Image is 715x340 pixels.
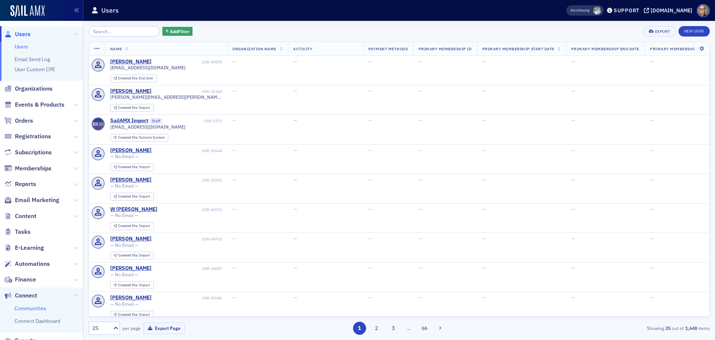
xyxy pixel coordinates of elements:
[650,265,654,271] span: —
[110,311,154,319] div: Created Via: Import
[110,154,139,159] span: — No Email —
[101,6,119,15] h1: Users
[293,206,297,212] span: —
[118,254,150,258] div: Import
[293,294,297,301] span: —
[110,295,152,301] div: [PERSON_NAME]
[110,212,139,218] span: — No Email —
[370,322,383,335] button: 2
[419,117,423,124] span: —
[419,58,423,65] span: —
[419,265,423,271] span: —
[293,176,297,183] span: —
[162,27,193,36] button: AddFilter
[110,281,154,289] div: Created Via: Import
[15,196,59,204] span: Email Marketing
[368,235,372,242] span: —
[232,294,236,301] span: —
[89,26,160,37] input: Search…
[4,196,59,204] a: Email Marketing
[164,119,222,123] div: USR-1372
[4,132,51,141] a: Registrations
[593,7,601,15] span: Luke Abell
[153,89,222,94] div: USR-32364
[15,276,36,284] span: Finance
[110,147,152,154] a: [PERSON_NAME]
[110,46,122,51] span: Name
[15,56,50,63] a: Email Send Log
[15,180,36,188] span: Reports
[110,252,154,259] div: Created Via: Import
[118,283,139,287] span: Created Via :
[232,265,236,271] span: —
[482,58,486,65] span: —
[110,59,152,65] div: [PERSON_NAME]
[10,5,45,17] img: SailAMX
[15,132,51,141] span: Registrations
[15,30,31,38] span: Users
[15,66,55,73] a: User Custom CPE
[232,88,236,94] span: —
[15,260,50,268] span: Automations
[368,176,372,183] span: —
[4,148,52,157] a: Subscriptions
[232,117,236,124] span: —
[15,244,44,252] span: E-Learning
[4,212,36,220] a: Content
[482,265,486,271] span: —
[419,235,423,242] span: —
[15,164,51,173] span: Memberships
[482,88,486,94] span: —
[4,180,36,188] a: Reports
[110,193,154,201] div: Created Via: Import
[110,222,154,230] div: Created Via: Import
[571,265,575,271] span: —
[655,29,670,34] div: Export
[110,94,222,100] span: [PERSON_NAME][EMAIL_ADDRESS][PERSON_NAME][DOMAIN_NAME]
[118,253,139,258] span: Created Via :
[232,235,236,242] span: —
[110,65,185,70] span: [EMAIL_ADDRESS][DOMAIN_NAME]
[419,46,472,51] span: Primary Membership ID
[293,235,297,242] span: —
[571,88,575,94] span: —
[650,176,654,183] span: —
[368,46,408,51] span: Payment Methods
[293,117,297,124] span: —
[571,294,575,301] span: —
[110,177,152,183] a: [PERSON_NAME]
[650,117,654,124] span: —
[419,294,423,301] span: —
[368,88,372,94] span: —
[419,176,423,183] span: —
[697,4,710,17] span: Profile
[482,235,486,242] span: —
[110,104,154,112] div: Created Via: Import
[15,305,46,312] a: Communities
[293,265,297,271] span: —
[153,237,222,242] div: USR-44701
[4,30,31,38] a: Users
[419,88,423,94] span: —
[110,88,152,95] a: [PERSON_NAME]
[684,325,698,331] strong: 1,648
[15,101,64,109] span: Events & Products
[232,58,236,65] span: —
[118,194,139,199] span: Created Via :
[571,176,575,183] span: —
[482,117,486,124] span: —
[293,88,297,94] span: —
[110,272,139,277] span: — No Email —
[170,28,190,35] span: Add Filter
[153,266,222,271] div: USR-34047
[110,124,185,130] span: [EMAIL_ADDRESS][DOMAIN_NAME]
[110,183,139,189] span: — No Email —
[368,117,372,124] span: —
[110,242,139,248] span: — No Email —
[4,101,64,109] a: Events & Products
[118,105,139,110] span: Created Via :
[110,236,152,242] div: [PERSON_NAME]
